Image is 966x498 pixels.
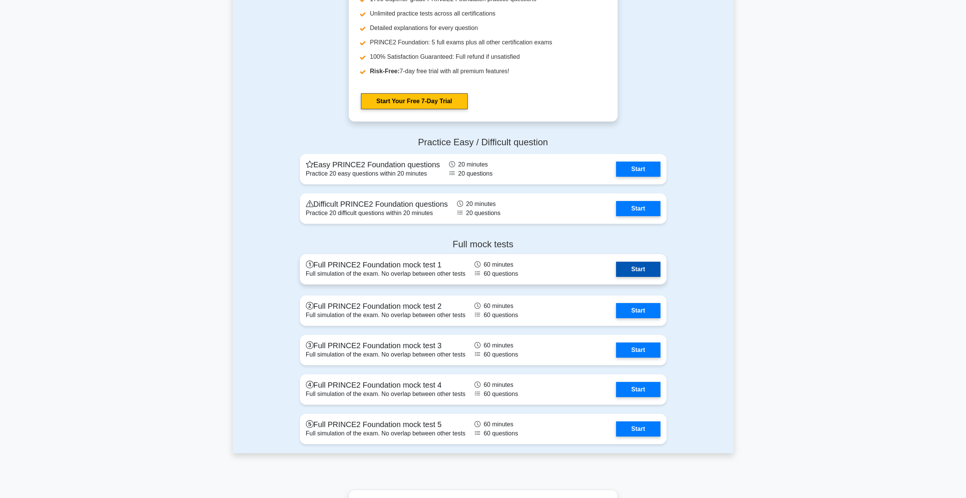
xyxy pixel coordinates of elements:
[300,239,667,250] h4: Full mock tests
[616,262,660,277] a: Start
[616,162,660,177] a: Start
[616,303,660,318] a: Start
[616,201,660,216] a: Start
[616,421,660,437] a: Start
[361,93,468,109] a: Start Your Free 7-Day Trial
[300,137,667,148] h4: Practice Easy / Difficult question
[616,342,660,358] a: Start
[616,382,660,397] a: Start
